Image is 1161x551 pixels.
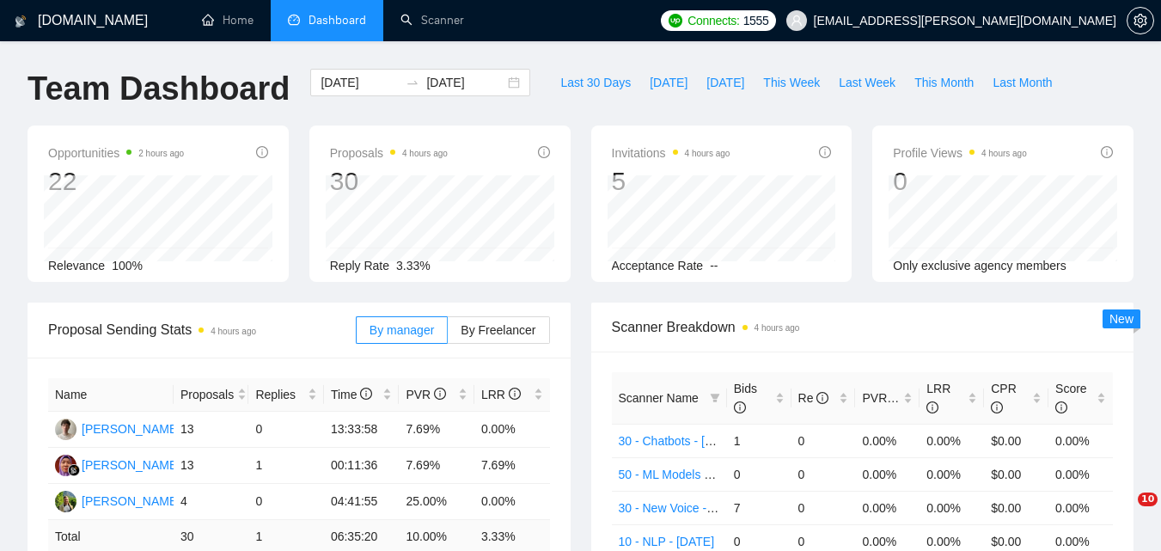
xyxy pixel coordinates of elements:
span: user [791,15,803,27]
img: OH [55,419,76,440]
span: Proposals [180,385,234,404]
th: Proposals [174,378,249,412]
iframe: Intercom live chat [1103,493,1144,534]
span: Proposals [330,143,448,163]
time: 4 hours ago [211,327,256,336]
div: 0 [893,165,1027,198]
span: info-circle [734,401,746,413]
time: 2 hours ago [138,149,184,158]
td: 1 [248,448,324,484]
td: 0.00% [1048,457,1113,491]
td: 0.00% [474,412,550,448]
span: info-circle [256,146,268,158]
td: 7.69% [399,412,474,448]
h1: Team Dashboard [27,69,290,109]
a: setting [1127,14,1154,28]
td: 0 [727,457,791,491]
td: 0 [791,491,856,524]
span: setting [1127,14,1153,28]
span: filter [710,393,720,403]
td: 0.00% [855,457,920,491]
td: 1 [727,424,791,457]
td: 0.00% [920,457,984,491]
span: 1555 [743,11,769,30]
span: info-circle [1101,146,1113,158]
span: -- [710,259,718,272]
span: Scanner Breakdown [612,316,1114,338]
span: info-circle [819,146,831,158]
span: filter [706,385,724,411]
span: [DATE] [650,73,687,92]
img: MK [55,491,76,512]
div: 30 [330,165,448,198]
td: 0 [791,424,856,457]
td: 0.00% [1048,491,1113,524]
span: dashboard [288,14,300,26]
span: Connects: [687,11,739,30]
a: homeHome [202,13,254,28]
span: By Freelancer [461,323,535,337]
span: Invitations [612,143,730,163]
td: 0 [248,412,324,448]
span: [DATE] [706,73,744,92]
td: 0.00% [474,484,550,520]
span: 100% [112,259,143,272]
span: info-circle [434,388,446,400]
time: 4 hours ago [685,149,730,158]
button: setting [1127,7,1154,34]
td: 0 [791,457,856,491]
span: CPR [991,382,1017,414]
span: Only exclusive agency members [893,259,1066,272]
td: 13 [174,412,249,448]
input: Start date [321,73,399,92]
th: Name [48,378,174,412]
td: 7 [727,491,791,524]
span: By manager [370,323,434,337]
td: 00:11:36 [324,448,400,484]
td: 0.00% [855,424,920,457]
time: 4 hours ago [755,323,800,333]
span: LRR [481,388,521,401]
span: This Week [763,73,820,92]
button: This Week [754,69,829,96]
span: Time [331,388,372,401]
td: 13 [174,448,249,484]
td: 0.00% [920,424,984,457]
td: 4 [174,484,249,520]
button: Last 30 Days [551,69,640,96]
span: Last Week [839,73,895,92]
div: [PERSON_NAME] [82,419,180,438]
span: info-circle [1055,401,1067,413]
span: Score [1055,382,1087,414]
time: 4 hours ago [981,149,1027,158]
span: Acceptance Rate [612,259,704,272]
td: $0.00 [984,457,1048,491]
span: Opportunities [48,143,184,163]
span: This Month [914,73,974,92]
td: 04:41:55 [324,484,400,520]
div: [PERSON_NAME] [82,456,180,474]
span: Bids [734,382,757,414]
button: This Month [905,69,983,96]
a: 10 - NLP - [DATE] [619,535,715,548]
a: OH[PERSON_NAME] [55,421,180,435]
a: 30 - New Voice - [DATE] [619,501,749,515]
span: Profile Views [893,143,1027,163]
a: SM[PERSON_NAME] [55,457,180,471]
a: 30 - Chatbots - [DATE] [619,434,740,448]
a: searchScanner [400,13,464,28]
img: gigradar-bm.png [68,464,80,476]
span: 10 [1138,493,1158,506]
td: 7.69% [399,448,474,484]
td: $0.00 [984,491,1048,524]
button: Last Week [829,69,905,96]
img: upwork-logo.png [669,14,682,28]
span: Replies [255,385,304,404]
td: $0.00 [984,424,1048,457]
time: 4 hours ago [402,149,448,158]
a: 50 - ML Models - [DATE] [619,468,749,481]
button: [DATE] [697,69,754,96]
span: info-circle [509,388,521,400]
div: [PERSON_NAME] [82,492,180,511]
span: Scanner Name [619,391,699,405]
